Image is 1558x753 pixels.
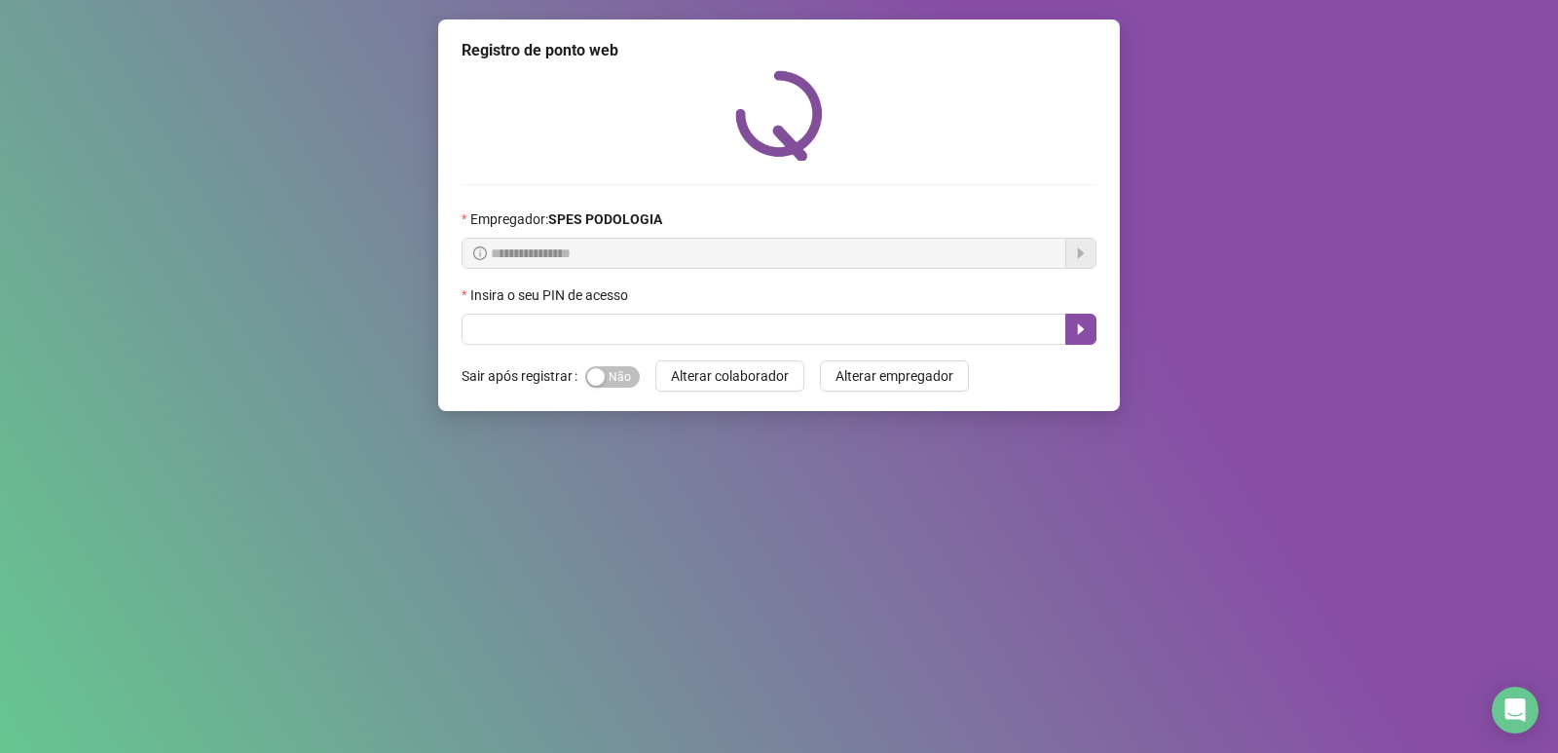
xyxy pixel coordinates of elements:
[655,360,804,392] button: Alterar colaborador
[462,360,585,392] label: Sair após registrar
[1492,687,1539,734] div: Open Intercom Messenger
[470,208,662,230] span: Empregador :
[671,365,789,387] span: Alterar colaborador
[820,360,969,392] button: Alterar empregador
[462,284,641,306] label: Insira o seu PIN de acesso
[1073,321,1089,337] span: caret-right
[735,70,823,161] img: QRPoint
[835,365,953,387] span: Alterar empregador
[462,39,1096,62] div: Registro de ponto web
[473,246,487,260] span: info-circle
[548,211,662,227] strong: SPES PODOLOGIA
